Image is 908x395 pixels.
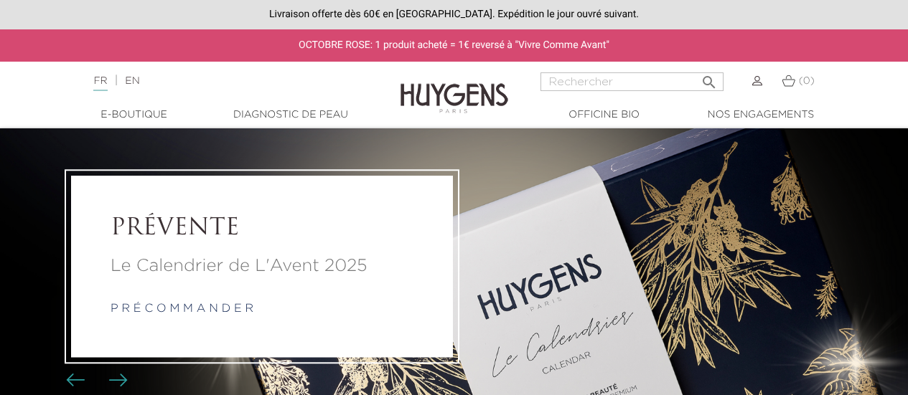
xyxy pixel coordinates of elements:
div: Boutons du carrousel [72,369,118,391]
button:  [696,68,722,87]
a: Diagnostic de peau [219,108,362,123]
a: Officine Bio [533,108,676,123]
a: Le Calendrier de L'Avent 2025 [111,254,413,280]
img: Huygens [401,60,508,115]
a: E-Boutique [62,108,206,123]
span: (0) [799,76,815,86]
a: Nos engagements [689,108,833,123]
i:  [701,70,718,87]
a: FR [93,76,107,91]
a: p r é c o m m a n d e r [111,304,253,315]
a: PRÉVENTE [111,215,413,242]
input: Rechercher [540,72,724,91]
div: | [86,72,368,90]
a: EN [125,76,139,86]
